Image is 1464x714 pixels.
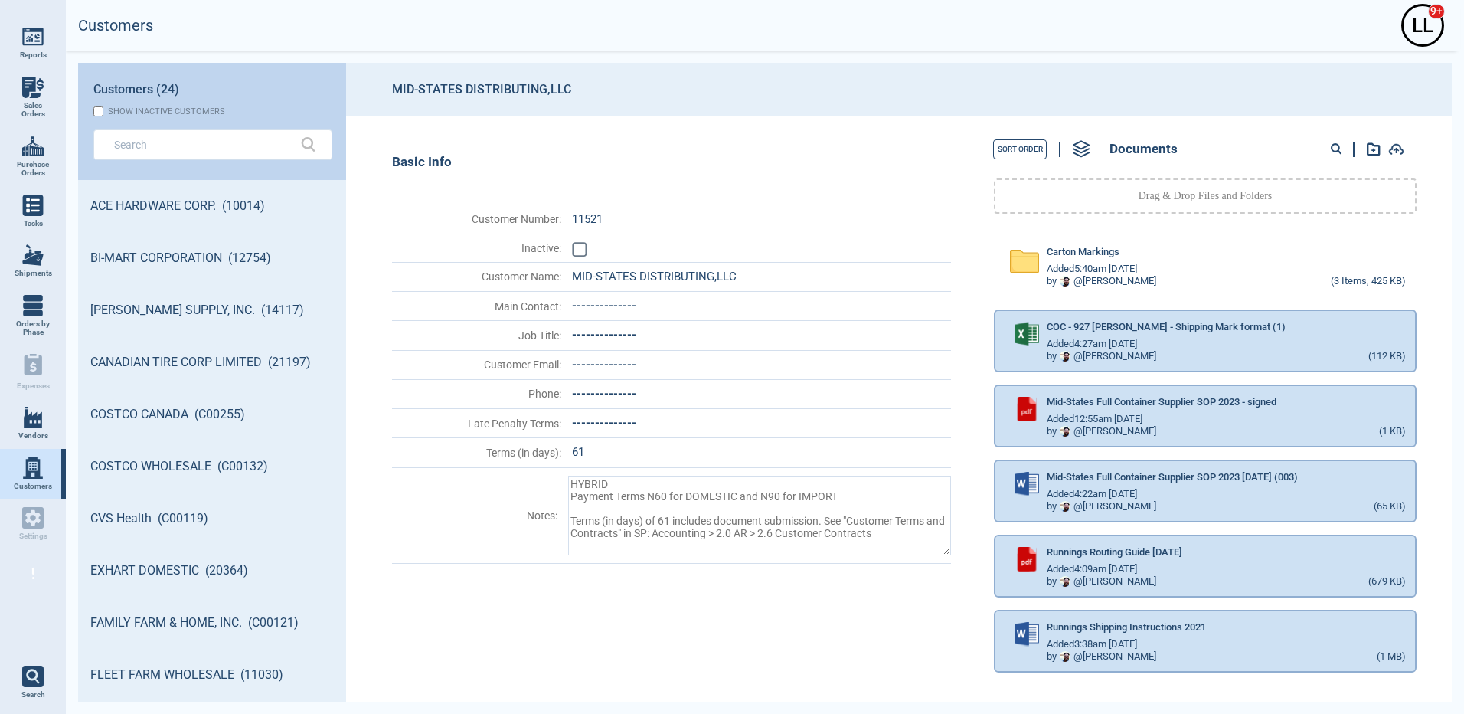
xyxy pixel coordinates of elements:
[22,26,44,47] img: menu_icon
[1047,501,1156,513] div: by @ [PERSON_NAME]
[12,101,54,119] span: Sales Orders
[78,180,346,702] div: grid
[572,416,636,430] span: --------------
[12,160,54,178] span: Purchase Orders
[392,155,951,170] div: Basic Info
[394,388,561,400] span: Phone :
[1047,576,1156,588] div: by @ [PERSON_NAME]
[14,482,52,491] span: Customers
[1047,564,1137,575] span: Added 4:09am [DATE]
[78,493,346,545] a: CVS Health (C00119)
[78,232,346,284] a: BI-MART CORPORATION (12754)
[22,457,44,479] img: menu_icon
[394,418,561,430] span: Late Penalty Terms :
[22,295,44,316] img: menu_icon
[1060,576,1070,587] img: Avatar
[24,219,43,228] span: Tasks
[1047,264,1137,275] span: Added 5:40am [DATE]
[394,242,561,254] span: Inactive :
[1388,143,1404,156] img: add-document
[394,447,561,459] span: Terms (in days) :
[114,133,289,156] input: Search
[78,336,346,388] a: CANADIAN TIRE CORP LIMITED (21197)
[572,212,603,226] span: 11521
[93,83,179,97] span: Customers (24)
[1047,397,1276,408] span: Mid-States Full Container Supplier SOP 2023 - signed
[1015,547,1039,572] img: pdf
[1331,276,1406,288] div: (3 Items, 425 KB)
[993,139,1047,159] button: Sort Order
[1404,6,1442,44] div: L L
[572,328,636,342] span: --------------
[572,299,636,313] span: --------------
[78,180,346,232] a: ACE HARDWARE CORP. (10014)
[78,597,346,649] a: FAMILY FARM & HOME, INC. (C00121)
[1060,651,1070,662] img: Avatar
[1109,142,1178,157] span: Documents
[394,509,557,522] span: Notes :
[1015,472,1039,496] img: word
[572,387,636,401] span: --------------
[346,63,1452,116] header: MID-STATES DISTRIBUTING,LLC
[1047,489,1137,500] span: Added 4:22am [DATE]
[20,51,47,60] span: Reports
[1047,339,1137,350] span: Added 4:27am [DATE]
[1015,622,1039,647] img: word
[572,445,584,459] span: 61
[1047,322,1286,333] span: COC - 927 [PERSON_NAME] - Shipping Mark format (1)
[1047,639,1137,650] span: Added 3:38am [DATE]
[78,388,346,441] a: COSTCO CANADA (C00255)
[1047,414,1142,425] span: Added 12:55am [DATE]
[572,358,636,372] span: --------------
[572,270,737,283] span: MID-STATES DISTRIBUTING,LLC
[22,407,44,428] img: menu_icon
[1060,276,1070,287] img: Avatar
[568,476,951,555] textarea: HYBRID Payment Terms N60 for DOMESTIC and N90 for IMPORT Terms (in days) of 61 includes document ...
[1047,247,1119,258] span: Carton Markings
[1374,501,1406,513] div: (65 KB)
[394,329,561,342] span: Job Title :
[1377,651,1406,663] div: (1 MB)
[15,269,52,278] span: Shipments
[1060,426,1070,437] img: Avatar
[1047,651,1156,663] div: by @ [PERSON_NAME]
[1015,322,1039,346] img: excel
[22,195,44,216] img: menu_icon
[1379,426,1406,438] div: (1 KB)
[394,359,561,371] span: Customer Email :
[22,77,44,98] img: menu_icon
[22,244,44,266] img: menu_icon
[78,649,346,701] a: FLEET FARM WHOLESALE (11030)
[394,270,561,283] span: Customer Name :
[22,136,44,157] img: menu_icon
[1047,426,1156,437] div: by @ [PERSON_NAME]
[1368,351,1406,363] div: (112 KB)
[108,106,225,116] div: Show inactive customers
[1047,276,1156,287] div: by @ [PERSON_NAME]
[1368,576,1406,588] div: (679 KB)
[78,284,346,336] a: [PERSON_NAME] SUPPLY, INC. (14117)
[78,17,153,34] h2: Customers
[1060,351,1070,362] img: Avatar
[1139,188,1273,204] p: Drag & Drop Files and Folders
[78,545,346,597] a: EXHART DOMESTIC (20364)
[394,213,561,225] span: Customer Number :
[1047,472,1298,483] span: Mid-States Full Container Supplier SOP 2023 [DATE] (003)
[1428,4,1445,19] span: 9+
[1047,351,1156,362] div: by @ [PERSON_NAME]
[12,319,54,337] span: Orders by Phase
[18,431,48,441] span: Vendors
[1015,397,1039,421] img: pdf
[1367,142,1381,156] img: add-document
[1047,622,1206,634] span: Runnings Shipping Instructions 2021
[394,300,561,313] span: Main Contact :
[1047,547,1182,558] span: Runnings Routing Guide [DATE]
[21,690,45,699] span: Search
[1060,501,1070,512] img: Avatar
[78,441,346,493] a: COSTCO WHOLESALE (C00132)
